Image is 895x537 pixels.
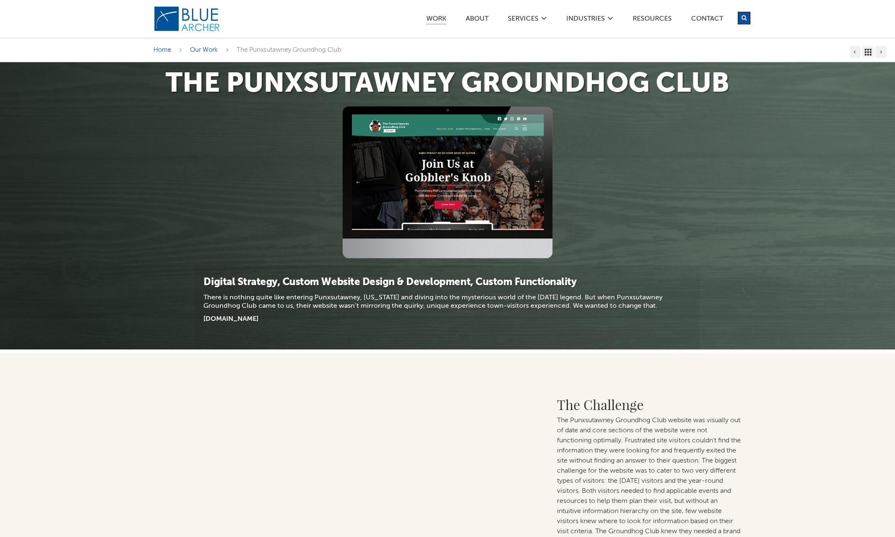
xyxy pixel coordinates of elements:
[203,276,691,289] h3: Digital Strategy, Custom Website Design & Development, Custom Functionality
[237,47,341,53] span: The Punxsutawney Groundhog Club
[465,16,489,24] a: ABOUT
[566,16,605,24] a: Industries
[557,398,742,411] h2: The Challenge
[190,47,218,53] a: Our Work
[153,71,742,98] h1: The Punxsutawney Groundhog Club
[632,16,672,24] a: Resources
[507,16,539,24] a: SERVICES
[153,6,221,32] img: Blue Archer Logo
[203,316,259,323] a: [DOMAIN_NAME]
[153,47,171,53] a: Home
[426,16,447,25] a: Work
[203,294,691,310] p: There is nothing quite like entering Punxsutawney, [US_STATE] and diving into the mysterious worl...
[691,16,723,24] a: Contact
